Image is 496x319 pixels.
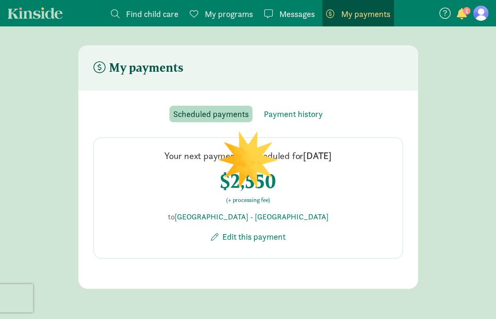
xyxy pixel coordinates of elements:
span: Messages [279,8,315,20]
p: to [168,211,328,223]
span: Scheduled payments [173,108,249,120]
button: Payment history [260,106,327,122]
span: My programs [205,8,253,20]
span: Find child care [126,8,178,20]
h4: $2,550 [220,170,276,193]
span: My payments [341,8,390,20]
p: (+ processing fee) [220,196,276,204]
button: Edit this payment [203,227,293,247]
span: 1 [463,7,471,15]
span: [DATE] [303,150,332,162]
button: Scheduled payments [169,106,252,122]
span: Payment history [264,108,323,120]
a: [GEOGRAPHIC_DATA] - [GEOGRAPHIC_DATA] [175,212,328,222]
button: 1 [455,8,469,21]
h4: My payments [93,60,184,76]
h4: Your next payment is scheduled for [164,149,332,162]
span: Edit this payment [222,230,286,243]
a: Kinside [8,7,63,19]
